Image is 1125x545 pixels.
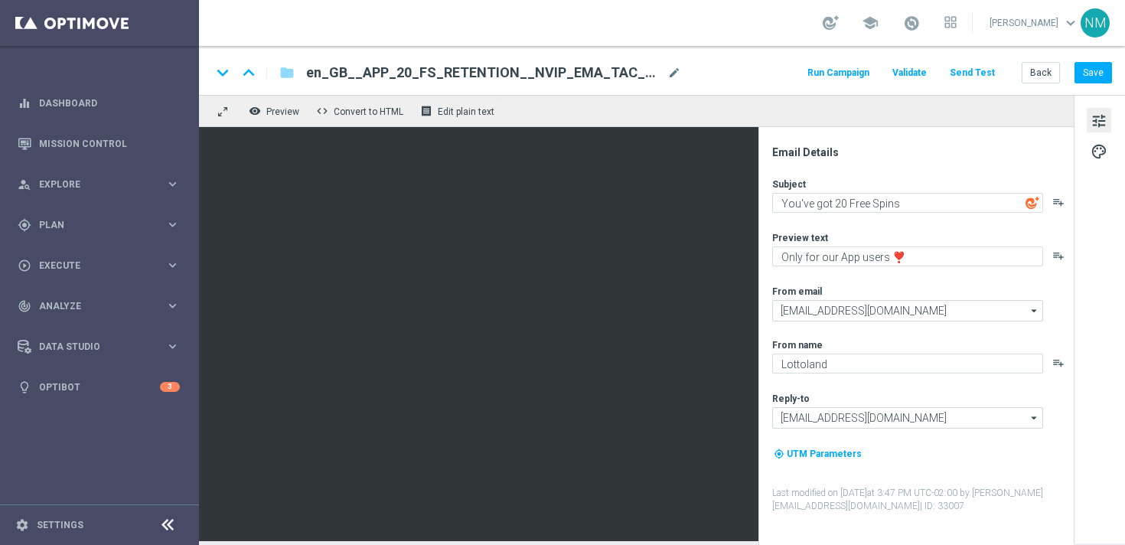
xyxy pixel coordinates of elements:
[39,180,165,189] span: Explore
[165,177,180,191] i: keyboard_arrow_right
[17,97,181,109] button: equalizer Dashboard
[988,11,1081,34] a: [PERSON_NAME]keyboard_arrow_down
[772,445,863,462] button: my_location UTM Parameters
[1027,408,1042,428] i: arrow_drop_down
[18,367,180,407] div: Optibot
[18,123,180,164] div: Mission Control
[39,220,165,230] span: Plan
[245,101,306,121] button: remove_red_eye Preview
[18,178,165,191] div: Explore
[18,380,31,394] i: lightbulb
[17,138,181,150] button: Mission Control
[17,341,181,353] button: Data Studio keyboard_arrow_right
[18,178,31,191] i: person_search
[237,61,260,84] i: keyboard_arrow_up
[160,382,180,392] div: 3
[1081,8,1110,38] div: NM
[39,367,160,407] a: Optibot
[1087,139,1111,163] button: palette
[278,60,296,85] button: folder
[266,106,299,117] span: Preview
[39,342,165,351] span: Data Studio
[279,64,295,82] i: folder
[1026,196,1039,210] img: optiGenie.svg
[772,232,828,244] label: Preview text
[306,64,661,82] span: en_GB__APP_20_FS_RETENTION__NVIP_EMA_TAC_GM
[334,106,403,117] span: Convert to HTML
[18,299,165,313] div: Analyze
[165,339,180,354] i: keyboard_arrow_right
[805,63,872,83] button: Run Campaign
[18,218,31,232] i: gps_fixed
[312,101,410,121] button: code Convert to HTML
[1091,111,1107,131] span: tune
[772,487,1072,513] label: Last modified on [DATE] at 3:47 PM UTC-02:00 by [PERSON_NAME][EMAIL_ADDRESS][DOMAIN_NAME]
[165,258,180,272] i: keyboard_arrow_right
[920,501,964,511] span: | ID: 33007
[1074,62,1112,83] button: Save
[18,340,165,354] div: Data Studio
[772,145,1072,159] div: Email Details
[774,449,784,459] i: my_location
[18,83,180,123] div: Dashboard
[39,123,180,164] a: Mission Control
[947,63,997,83] button: Send Test
[17,259,181,272] button: play_circle_outline Execute keyboard_arrow_right
[890,63,929,83] button: Validate
[1052,196,1065,208] button: playlist_add
[211,61,234,84] i: keyboard_arrow_down
[18,259,165,272] div: Execute
[1022,62,1060,83] button: Back
[1027,301,1042,321] i: arrow_drop_down
[772,339,823,351] label: From name
[787,449,862,459] span: UTM Parameters
[18,218,165,232] div: Plan
[165,299,180,313] i: keyboard_arrow_right
[39,261,165,270] span: Execute
[15,518,29,532] i: settings
[1091,142,1107,162] span: palette
[165,217,180,232] i: keyboard_arrow_right
[772,178,806,191] label: Subject
[18,96,31,110] i: equalizer
[17,381,181,393] button: lightbulb Optibot 3
[1052,357,1065,369] button: playlist_add
[37,521,83,530] a: Settings
[772,407,1043,429] input: Select
[772,300,1043,321] input: Select
[438,106,494,117] span: Edit plain text
[316,105,328,117] span: code
[17,178,181,191] button: person_search Explore keyboard_arrow_right
[17,219,181,231] button: gps_fixed Plan keyboard_arrow_right
[249,105,261,117] i: remove_red_eye
[416,101,501,121] button: receipt Edit plain text
[18,299,31,313] i: track_changes
[18,259,31,272] i: play_circle_outline
[1062,15,1079,31] span: keyboard_arrow_down
[39,83,180,123] a: Dashboard
[772,286,822,298] label: From email
[1052,250,1065,262] button: playlist_add
[892,67,927,78] span: Validate
[420,105,432,117] i: receipt
[667,66,681,80] span: mode_edit
[17,300,181,312] button: track_changes Analyze keyboard_arrow_right
[772,393,810,405] label: Reply-to
[39,302,165,311] span: Analyze
[1087,108,1111,132] button: tune
[862,15,879,31] span: school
